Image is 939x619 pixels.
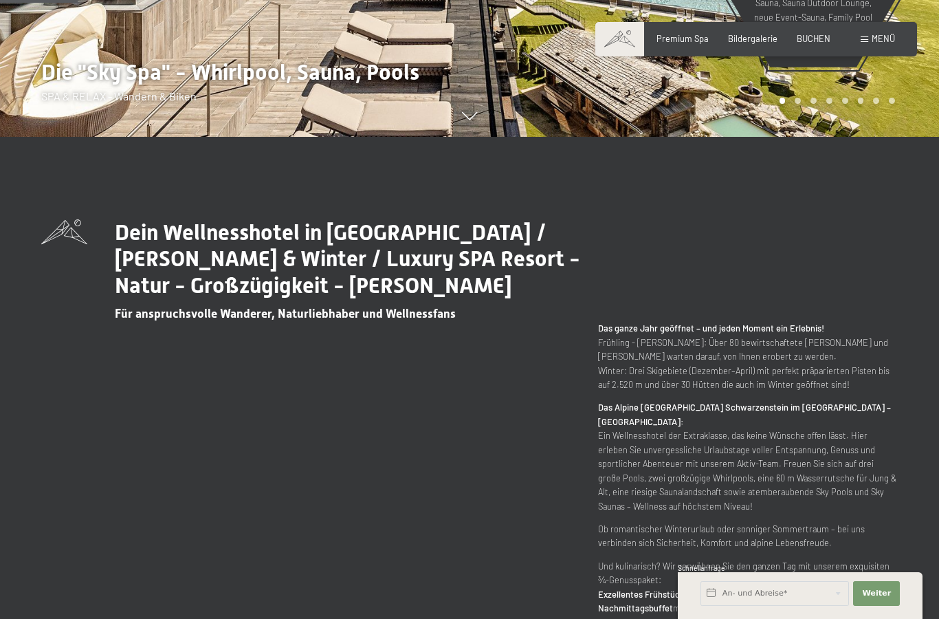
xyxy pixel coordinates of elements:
[115,307,456,321] span: Für anspruchsvolle Wanderer, Naturliebhaber und Wellnessfans
[842,98,848,104] div: Carousel Page 5
[889,98,895,104] div: Carousel Page 8
[780,98,786,104] div: Carousel Page 1 (Current Slide)
[775,98,895,104] div: Carousel Pagination
[656,33,709,44] a: Premium Spa
[678,564,725,572] span: Schnellanfrage
[810,98,817,104] div: Carousel Page 3
[862,588,891,599] span: Weiter
[853,581,900,606] button: Weiter
[873,98,879,104] div: Carousel Page 7
[797,33,830,44] a: BUCHEN
[598,522,898,550] p: Ob romantischer Winterurlaub oder sonniger Sommertraum – bei uns verbinden sich Sicherheit, Komfo...
[858,98,864,104] div: Carousel Page 6
[728,33,777,44] a: Bildergalerie
[872,33,895,44] span: Menü
[598,400,898,513] p: Ein Wellnesshotel der Extraklasse, das keine Wünsche offen lässt. Hier erleben Sie unvergessliche...
[826,98,832,104] div: Carousel Page 4
[598,589,713,600] strong: Exzellentes Frühstücksbuffet
[598,321,898,391] p: Frühling - [PERSON_NAME]: Über 80 bewirtschaftete [PERSON_NAME] und [PERSON_NAME] warten darauf, ...
[795,98,801,104] div: Carousel Page 2
[598,402,891,426] strong: Das Alpine [GEOGRAPHIC_DATA] Schwarzenstein im [GEOGRAPHIC_DATA] – [GEOGRAPHIC_DATA]:
[598,323,824,334] strong: Das ganze Jahr geöffnet – und jeden Moment ein Erlebnis!
[115,219,580,298] span: Dein Wellnesshotel in [GEOGRAPHIC_DATA] / [PERSON_NAME] & Winter / Luxury SPA Resort - Natur - Gr...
